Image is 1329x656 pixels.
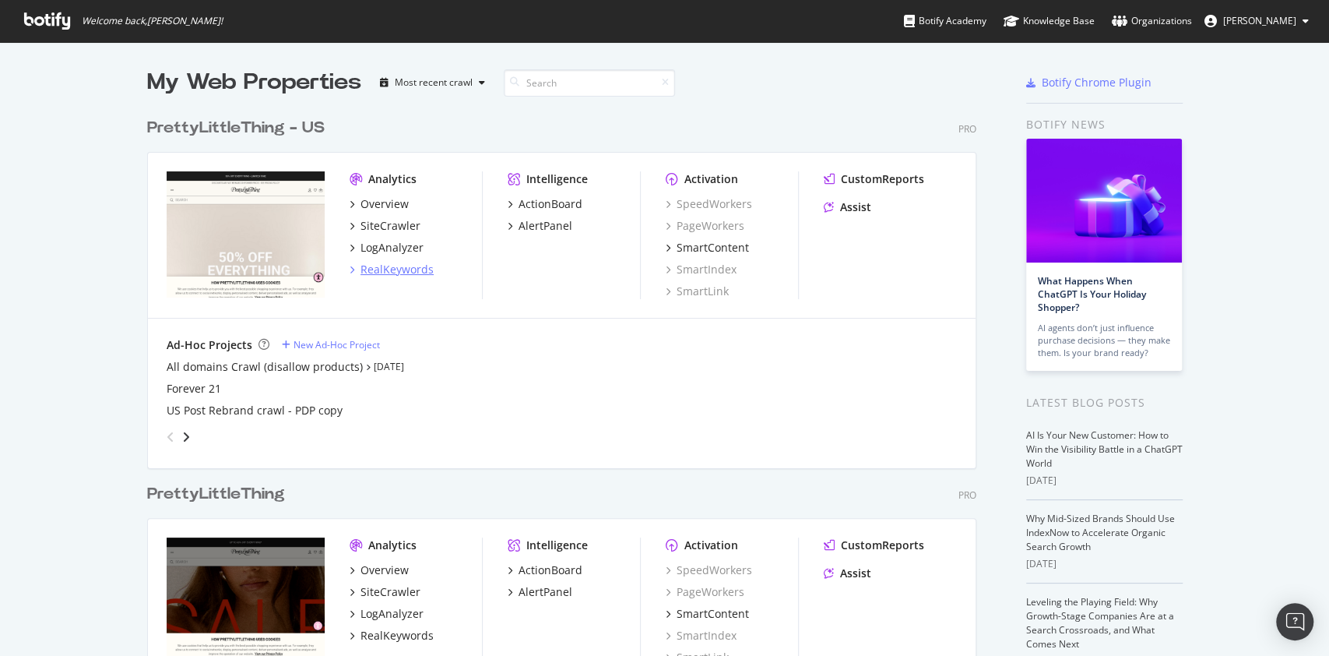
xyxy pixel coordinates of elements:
[160,425,181,450] div: angle-left
[508,563,582,578] a: ActionBoard
[519,196,582,212] div: ActionBoard
[350,196,409,212] a: Overview
[684,171,738,187] div: Activation
[1026,474,1183,488] div: [DATE]
[666,262,737,277] a: SmartIndex
[1042,75,1151,90] div: Botify Chrome Plugin
[350,628,434,644] a: RealKeywords
[1038,322,1170,359] div: AI agents don’t just influence purchase decisions — they make them. Is your brand ready?
[1004,13,1095,29] div: Knowledge Base
[824,566,871,581] a: Assist
[350,262,434,277] a: RealKeywords
[1026,429,1183,470] a: AI Is Your New Customer: How to Win the Visibility Battle in a ChatGPT World
[181,429,192,445] div: angle-right
[526,171,588,187] div: Intelligence
[147,67,361,98] div: My Web Properties
[526,538,588,553] div: Intelligence
[368,171,417,187] div: Analytics
[666,218,744,234] a: PageWorkers
[666,284,729,299] a: SmartLink
[167,403,343,418] a: US Post Rebrand crawl - PDP copy
[374,70,491,95] button: Most recent crawl
[282,338,380,351] a: New Ad-Hoc Project
[360,218,420,234] div: SiteCrawler
[360,628,434,644] div: RealKeywords
[1112,13,1192,29] div: Organizations
[360,584,420,600] div: SiteCrawler
[360,240,424,256] div: LogAnalyzer
[147,483,285,506] div: PrettyLittleThing
[677,240,749,256] div: SmartContent
[840,566,871,581] div: Assist
[504,69,675,97] input: Search
[841,538,924,553] div: CustomReports
[360,563,409,578] div: Overview
[519,584,572,600] div: AlertPanel
[1276,603,1313,640] div: Open Intercom Messenger
[1223,14,1296,27] span: Tess Healey
[350,218,420,234] a: SiteCrawler
[666,563,752,578] a: SpeedWorkers
[147,483,291,506] a: PrettyLittleThing
[824,538,924,553] a: CustomReports
[1026,394,1183,411] div: Latest Blog Posts
[904,13,986,29] div: Botify Academy
[666,196,752,212] a: SpeedWorkers
[368,538,417,553] div: Analytics
[666,240,749,256] a: SmartContent
[1026,595,1174,651] a: Leveling the Playing Field: Why Growth-Stage Companies Are at a Search Crossroads, and What Comes...
[360,196,409,212] div: Overview
[82,15,223,27] span: Welcome back, [PERSON_NAME] !
[350,606,424,622] a: LogAnalyzer
[666,584,744,600] a: PageWorkers
[374,360,404,373] a: [DATE]
[167,171,325,298] img: prettylittlething.us
[519,218,572,234] div: AlertPanel
[666,606,749,622] a: SmartContent
[508,196,582,212] a: ActionBoard
[294,338,380,351] div: New Ad-Hoc Project
[167,381,221,397] a: Forever 21
[167,337,252,353] div: Ad-Hoc Projects
[677,606,749,622] div: SmartContent
[167,359,363,375] a: All domains Crawl (disallow products)
[1026,512,1175,553] a: Why Mid-Sized Brands Should Use IndexNow to Accelerate Organic Search Growth
[360,262,434,277] div: RealKeywords
[350,240,424,256] a: LogAnalyzer
[350,563,409,578] a: Overview
[841,171,924,187] div: CustomReports
[1026,75,1151,90] a: Botify Chrome Plugin
[508,218,572,234] a: AlertPanel
[824,171,924,187] a: CustomReports
[395,78,473,87] div: Most recent crawl
[147,117,325,139] div: PrettyLittleThing - US
[684,538,738,553] div: Activation
[508,584,572,600] a: AlertPanel
[666,628,737,644] a: SmartIndex
[519,563,582,578] div: ActionBoard
[350,584,420,600] a: SiteCrawler
[147,117,331,139] a: PrettyLittleThing - US
[360,606,424,622] div: LogAnalyzer
[1026,557,1183,571] div: [DATE]
[824,199,871,215] a: Assist
[958,122,976,136] div: Pro
[1026,116,1183,133] div: Botify news
[1192,9,1321,34] button: [PERSON_NAME]
[1026,139,1182,263] img: What Happens When ChatGPT Is Your Holiday Shopper?
[958,488,976,502] div: Pro
[1038,274,1146,314] a: What Happens When ChatGPT Is Your Holiday Shopper?
[840,199,871,215] div: Assist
